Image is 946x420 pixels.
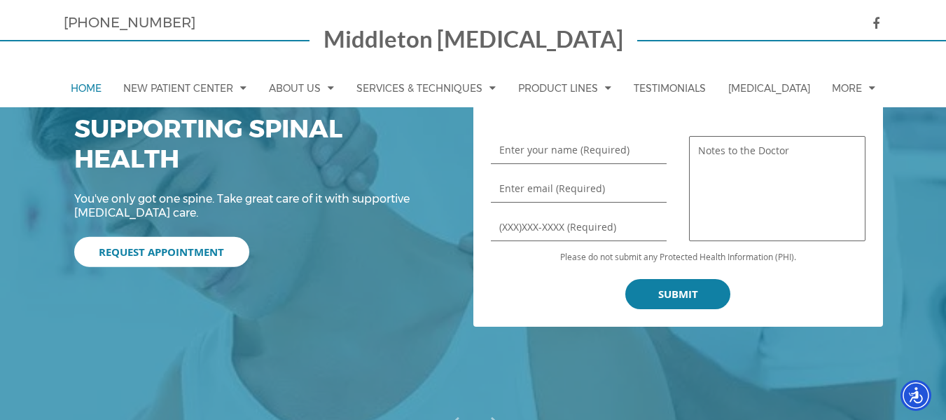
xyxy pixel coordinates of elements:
[491,213,667,241] input: (XXX)XXX-XXXX (Required)
[627,69,713,107] a: Testimonials
[74,236,249,266] a: Request Appointment
[511,69,618,107] a: Product Lines
[74,114,445,192] div: Supporting Spinal Health
[349,69,503,107] a: Services & Techniques
[689,136,865,241] textarea: Notes to the Doctor
[491,136,667,164] input: Enter your name (Required)
[625,279,730,309] input: Submit
[116,69,253,107] a: New Patient Center
[64,69,109,107] a: Home
[900,380,931,411] div: Accessibility Menu
[721,69,817,107] a: [MEDICAL_DATA]
[64,14,195,31] a: [PHONE_NUMBER]
[74,192,445,240] div: You've only got one spine. Take great care of it with supportive [MEDICAL_DATA] care.
[858,17,883,31] a: icon facebook
[825,69,882,107] a: More
[491,175,667,203] input: Enter email (Required)
[491,252,865,262] p: Please do not submit any Protected Health Information (PHI).
[324,28,623,55] a: Middleton [MEDICAL_DATA]
[262,69,341,107] a: About Us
